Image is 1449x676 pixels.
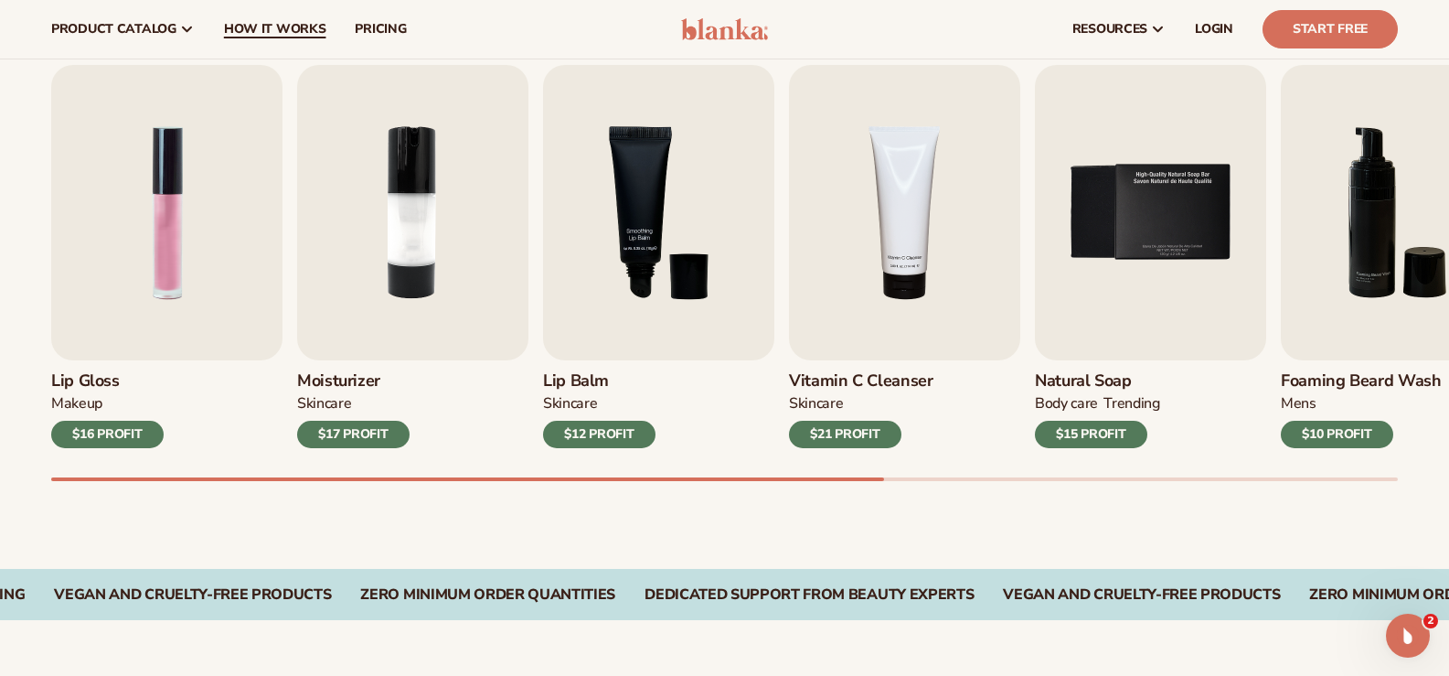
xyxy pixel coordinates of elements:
[1195,22,1233,37] span: LOGIN
[360,586,615,604] div: ZERO MINIMUM ORDER QUANTITIES
[789,394,843,413] div: Skincare
[789,65,1020,448] a: 4 / 9
[1103,394,1159,413] div: TRENDING
[297,371,410,392] h3: Moisturizer
[1072,22,1147,37] span: resources
[1035,65,1266,448] a: 5 / 9
[543,394,597,413] div: SKINCARE
[224,22,326,37] span: How It Works
[1423,614,1438,628] span: 2
[1003,586,1280,604] div: Vegan and Cruelty-Free Products
[1035,421,1147,448] div: $15 PROFIT
[1281,421,1393,448] div: $10 PROFIT
[297,394,351,413] div: SKINCARE
[51,394,102,413] div: MAKEUP
[681,18,768,40] img: logo
[1281,371,1442,392] h3: Foaming beard wash
[543,65,774,448] a: 3 / 9
[355,22,406,37] span: pricing
[543,421,655,448] div: $12 PROFIT
[789,371,933,392] h3: Vitamin C Cleanser
[51,421,164,448] div: $16 PROFIT
[1386,614,1430,658] iframe: Intercom live chat
[1281,394,1316,413] div: mens
[51,22,176,37] span: product catalog
[645,586,974,604] div: DEDICATED SUPPORT FROM BEAUTY EXPERTS
[297,421,410,448] div: $17 PROFIT
[54,586,331,604] div: VEGAN AND CRUELTY-FREE PRODUCTS
[297,65,528,448] a: 2 / 9
[1263,10,1398,48] a: Start Free
[789,421,901,448] div: $21 PROFIT
[51,65,282,448] a: 1 / 9
[1035,371,1160,392] h3: Natural Soap
[51,371,164,392] h3: Lip Gloss
[543,371,655,392] h3: Lip Balm
[1035,394,1098,413] div: BODY Care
